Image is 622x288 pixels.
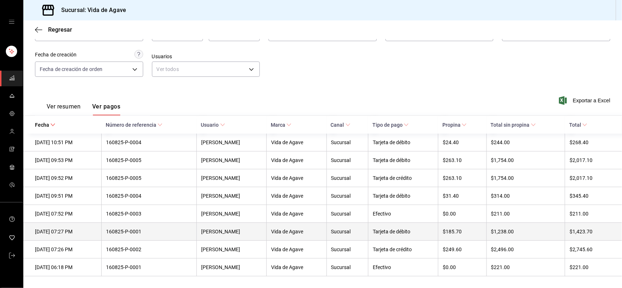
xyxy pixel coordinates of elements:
[570,139,610,145] div: $268.40
[152,62,260,77] div: Ver todos
[35,193,97,199] div: [DATE] 09:51 PM
[372,122,409,128] span: Tipo de pago
[271,246,322,252] div: Vida de Agave
[271,139,322,145] div: Vida de Agave
[271,211,322,217] div: Vida de Agave
[443,175,482,181] div: $263.10
[106,157,192,163] div: 160825-P-0005
[201,229,262,234] div: [PERSON_NAME]
[373,211,434,217] div: Efectivo
[373,157,434,163] div: Tarjeta de débito
[570,264,610,270] div: $221.00
[35,211,97,217] div: [DATE] 07:52 PM
[271,122,292,128] span: Marca
[271,175,322,181] div: Vida de Agave
[40,66,102,73] span: Fecha de creación de orden
[106,139,192,145] div: 160825-P-0004
[201,122,225,128] span: Usuario
[443,157,482,163] div: $263.10
[106,122,163,128] span: Número de referencia
[201,157,262,163] div: [PERSON_NAME]
[47,103,81,115] button: Ver resumen
[35,264,97,270] div: [DATE] 06:18 PM
[201,193,262,199] div: [PERSON_NAME]
[443,211,482,217] div: $0.00
[35,246,97,252] div: [DATE] 07:26 PM
[35,122,55,128] span: Fecha
[373,175,434,181] div: Tarjeta de crédito
[47,103,120,115] div: navigation tabs
[48,26,72,33] span: Regresar
[443,246,482,252] div: $249.60
[373,193,434,199] div: Tarjeta de débito
[331,157,364,163] div: Sucursal
[560,96,610,105] button: Exportar a Excel
[373,139,434,145] div: Tarjeta de débito
[35,139,97,145] div: [DATE] 10:51 PM
[373,229,434,234] div: Tarjeta de débito
[331,193,364,199] div: Sucursal
[106,264,192,270] div: 160825-P-0001
[491,157,560,163] div: $1,754.00
[331,264,364,270] div: Sucursal
[152,54,260,59] label: Usuarios
[491,246,560,252] div: $2,496.00
[491,264,560,270] div: $221.00
[201,246,262,252] div: [PERSON_NAME]
[570,193,610,199] div: $345.40
[570,229,610,234] div: $1,423.70
[331,175,364,181] div: Sucursal
[443,229,482,234] div: $185.70
[92,103,120,115] button: Ver pagos
[106,193,192,199] div: 160825-P-0004
[271,157,322,163] div: Vida de Agave
[35,51,77,59] div: Fecha de creación
[373,264,434,270] div: Efectivo
[491,122,536,128] span: Total sin propina
[373,246,434,252] div: Tarjeta de crédito
[106,246,192,252] div: 160825-P-0002
[201,211,262,217] div: [PERSON_NAME]
[35,175,97,181] div: [DATE] 09:52 PM
[331,122,351,128] span: Canal
[570,175,610,181] div: $2,017.10
[443,193,482,199] div: $31.40
[9,19,15,25] button: open drawer
[106,211,192,217] div: 160825-P-0003
[35,157,97,163] div: [DATE] 09:53 PM
[271,193,322,199] div: Vida de Agave
[491,193,560,199] div: $314.00
[271,264,322,270] div: Vida de Agave
[491,229,560,234] div: $1,238.00
[35,229,97,234] div: [DATE] 07:27 PM
[491,175,560,181] div: $1,754.00
[331,139,364,145] div: Sucursal
[201,175,262,181] div: [PERSON_NAME]
[491,139,560,145] div: $244.00
[106,175,192,181] div: 160825-P-0005
[201,139,262,145] div: [PERSON_NAME]
[442,122,467,128] span: Propina
[35,26,72,33] button: Regresar
[331,229,364,234] div: Sucursal
[331,246,364,252] div: Sucursal
[55,6,126,15] h3: Sucursal: Vida de Agave
[443,139,482,145] div: $24.40
[271,229,322,234] div: Vida de Agave
[331,211,364,217] div: Sucursal
[569,122,587,128] span: Total
[491,211,560,217] div: $211.00
[570,157,610,163] div: $2,017.10
[201,264,262,270] div: [PERSON_NAME]
[443,264,482,270] div: $0.00
[570,246,610,252] div: $2,745.60
[570,211,610,217] div: $211.00
[106,229,192,234] div: 160825-P-0001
